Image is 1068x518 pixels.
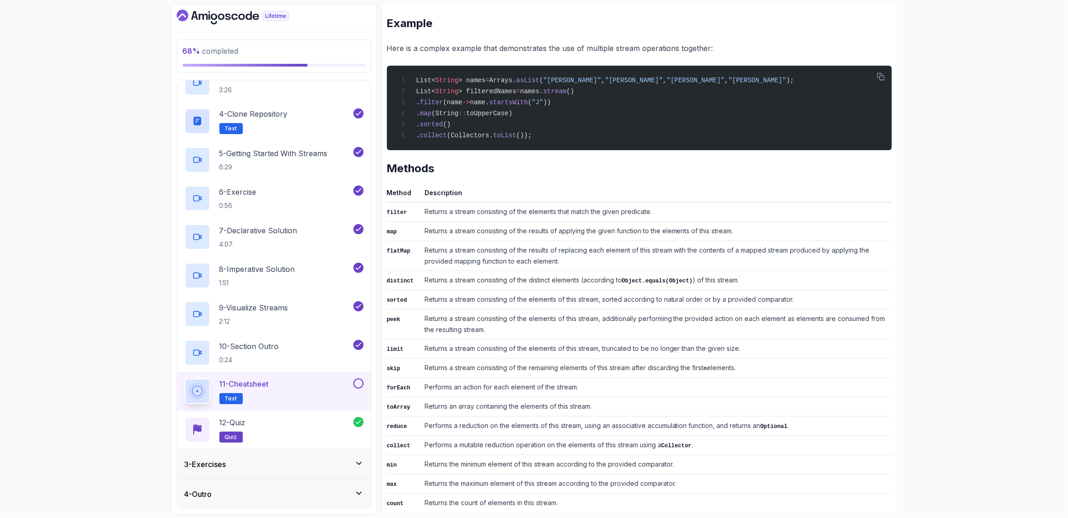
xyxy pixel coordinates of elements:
code: Collector [661,443,692,449]
td: Returns a stream consisting of the results of replacing each element of this stream with the cont... [421,241,892,270]
code: flatMap [387,248,410,254]
span: asList [516,77,539,84]
span: toUpperCase) [466,110,513,117]
span: , [663,77,666,84]
span: . [416,110,419,117]
h2: Example [387,16,892,31]
span: )) [543,99,551,106]
code: min [387,462,397,468]
span: List< [416,77,435,84]
td: Returns the maximum element of this stream according to the provided comparator. [421,474,892,493]
td: Returns the count of elements in this stream. [421,493,892,512]
th: Description [421,187,892,203]
p: 4:07 [219,240,297,249]
span: () [566,88,574,95]
span: (name [443,99,462,106]
button: 11-CheatsheetText [185,378,363,404]
span: "J" [532,99,543,106]
span: Arrays. [489,77,516,84]
code: reduce [387,423,407,430]
span: ( [539,77,543,84]
code: limit [387,346,404,353]
span: , [725,77,728,84]
span: String [436,77,459,84]
span: (Collectors. [447,132,493,139]
code: count [387,501,404,507]
h3: 4 - Outro [185,489,212,500]
p: 11 - Cheatsheet [219,378,269,389]
span: "[PERSON_NAME]" [667,77,725,84]
button: 8-Imperative Solution1:51 [185,263,363,288]
p: 0:24 [219,355,279,365]
button: 7-Declarative Solution4:07 [185,224,363,250]
td: Performs a mutable reduction operation on the elements of this stream using a . [421,435,892,455]
span: quiz [225,434,237,441]
span: stream [543,88,566,95]
td: Returns a stream consisting of the elements that match the given predicate. [421,202,892,221]
span: . [416,99,419,106]
button: 3-How Streams Work3:26 [185,70,363,96]
p: 6:29 [219,163,328,172]
button: 9-Visualize Streams2:12 [185,301,363,327]
span: -> [462,99,470,106]
span: ); [786,77,794,84]
span: collect [420,132,447,139]
code: max [387,481,397,488]
p: 5 - Getting Started With Streams [219,148,328,159]
span: "[PERSON_NAME]" [605,77,663,84]
code: n [704,366,707,372]
th: Method [387,187,421,203]
span: map [420,110,431,117]
span: Text [225,395,237,402]
span: . [416,121,419,128]
p: 4 - Clone Repository [219,108,288,119]
code: Optional [760,423,788,430]
span: completed [183,46,239,56]
p: 1:51 [219,278,295,287]
p: 8 - Imperative Solution [219,264,295,275]
button: 12-Quizquiz [185,417,363,443]
span: name. [470,99,489,106]
span: . [416,132,419,139]
td: Performs an action for each element of the stream. [421,377,892,397]
span: , [601,77,605,84]
span: toList [493,132,516,139]
code: Object.equals(Object) [622,278,693,284]
span: filter [420,99,443,106]
span: (String [431,110,459,117]
span: = [516,88,520,95]
code: filter [387,209,407,216]
button: 4-Clone RepositoryText [185,108,363,134]
button: 6-Exercise0:56 [185,186,363,211]
p: 7 - Declarative Solution [219,225,297,236]
p: 0:56 [219,201,257,210]
td: Returns a stream consisting of the distinct elements (according to ) of this stream. [421,270,892,290]
td: Returns a stream consisting of the remaining elements of this stream after discarding the first e... [421,358,892,377]
span: sorted [420,121,443,128]
button: 5-Getting Started With Streams6:29 [185,147,363,173]
code: collect [387,443,410,449]
span: :: [459,110,466,117]
span: "[PERSON_NAME]" [728,77,786,84]
span: names. [520,88,543,95]
button: 4-Outro [177,479,371,509]
button: 10-Section Outro0:24 [185,340,363,366]
span: = [486,77,489,84]
p: 10 - Section Outro [219,341,279,352]
h3: 3 - Exercises [185,459,226,470]
code: skip [387,366,400,372]
p: 9 - Visualize Streams [219,302,288,313]
span: ( [528,99,531,106]
span: () [443,121,451,128]
td: Returns a stream consisting of the results of applying the given function to the elements of this... [421,221,892,241]
code: toArray [387,404,410,411]
span: List< [416,88,435,95]
code: forEach [387,385,410,391]
a: Dashboard [177,10,310,24]
td: Performs a reduction on the elements of this stream, using an associative accumulation function, ... [421,416,892,435]
p: 12 - Quiz [219,417,246,428]
p: Here is a complex example that demonstrates the use of multiple stream operations together: [387,42,892,55]
span: 68 % [183,46,201,56]
code: peek [387,316,400,323]
button: 3-Exercises [177,450,371,479]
